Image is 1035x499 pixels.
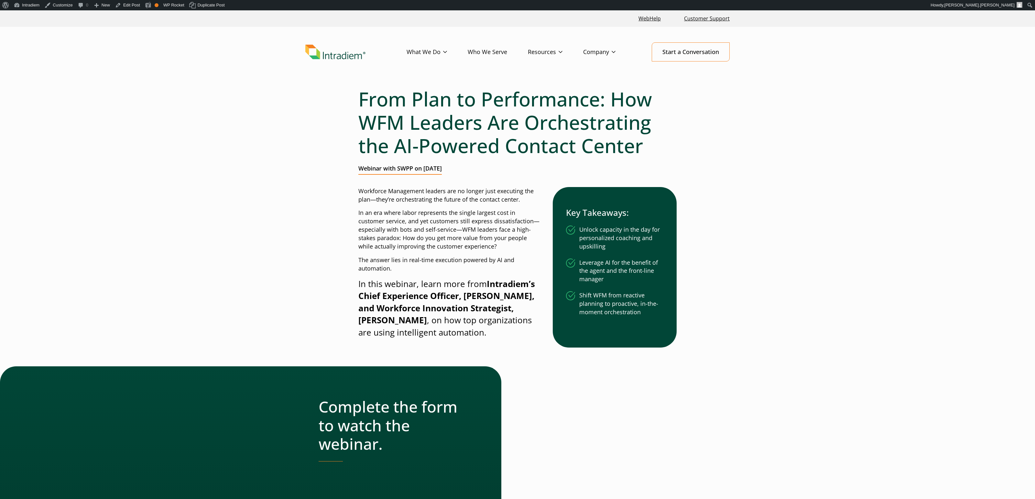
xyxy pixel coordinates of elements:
a: Company [583,43,636,61]
li: Shift WFM from reactive planning to proactive, in-the-moment orchestration [566,291,663,316]
strong: Intradiem’s Chief Experience Officer, [PERSON_NAME], and Workforce Innovation Strategist, [PERSON... [358,278,535,326]
a: Who We Serve [468,43,528,61]
h2: Complete the form to watch the webinar. [319,397,475,453]
h2: Webinar with SWPP on [DATE] [358,165,442,175]
span: [PERSON_NAME].[PERSON_NAME] [944,3,1015,7]
a: Link to homepage of Intradiem [305,45,407,60]
a: Customer Support [681,12,732,26]
h1: From Plan to Performance: How WFM Leaders Are Orchestrating the AI-Powered Contact Center [358,87,677,157]
p: Workforce Management leaders are no longer just executing the plan—they’re orchestrating the futu... [358,187,542,204]
p: In an era where labor represents the single largest cost in customer service, and yet customers s... [358,209,542,251]
a: Start a Conversation [652,42,730,61]
h3: Key Takeaways: [566,208,663,218]
a: Resources [528,43,583,61]
img: Intradiem [305,45,365,60]
p: In this webinar, learn more from , on how top organizations are using intelligent automation. [358,278,542,338]
li: Leverage AI for the benefit of the agent and the front-line manager [566,259,663,284]
p: The answer lies in real-time execution powered by AI and automation. [358,256,542,273]
a: Link opens in a new window [636,12,663,26]
a: What We Do [407,43,468,61]
div: OK [155,3,158,7]
li: Unlock capacity in the day for personalized coaching and upskilling [566,226,663,251]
